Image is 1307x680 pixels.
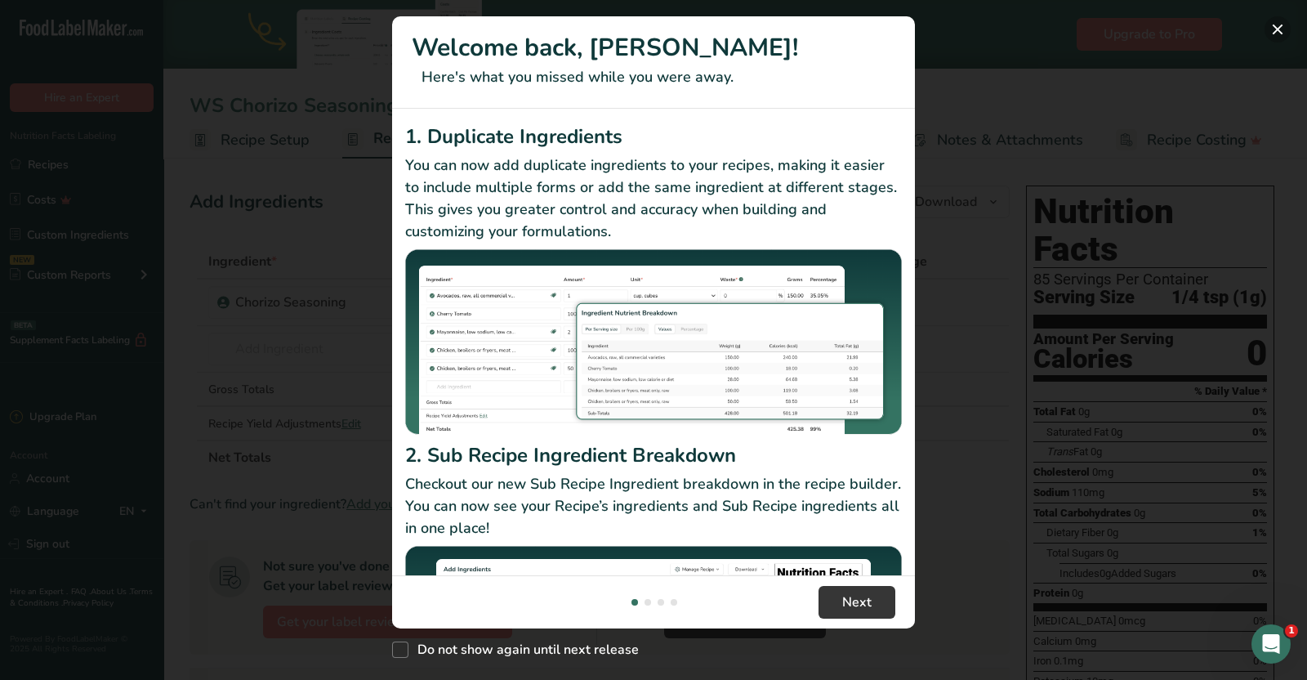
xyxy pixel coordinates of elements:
[405,154,902,243] p: You can now add duplicate ingredients to your recipes, making it easier to include multiple forms...
[412,66,895,88] p: Here's what you missed while you were away.
[408,642,639,658] span: Do not show again until next release
[405,441,902,470] h2: 2. Sub Recipe Ingredient Breakdown
[1285,624,1298,637] span: 1
[1251,624,1291,664] iframe: Intercom live chat
[405,249,902,435] img: Duplicate Ingredients
[405,122,902,151] h2: 1. Duplicate Ingredients
[405,473,902,539] p: Checkout our new Sub Recipe Ingredient breakdown in the recipe builder. You can now see your Reci...
[819,586,895,619] button: Next
[842,593,872,612] span: Next
[412,29,895,66] h1: Welcome back, [PERSON_NAME]!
